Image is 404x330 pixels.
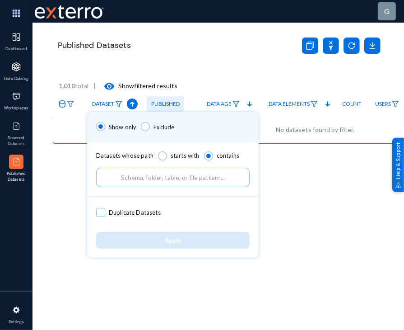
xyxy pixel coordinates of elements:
input: Schema, folder, table, or file pattern... [96,168,250,187]
span: Exclude [153,123,174,131]
button: Apply [96,232,250,249]
span: starts with [171,152,200,159]
span: Show only [109,123,136,131]
span: contains [217,152,239,159]
div: Datasets whose path [96,151,250,169]
span: Duplicate Datasets [109,206,161,219]
span: Apply [165,237,181,244]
